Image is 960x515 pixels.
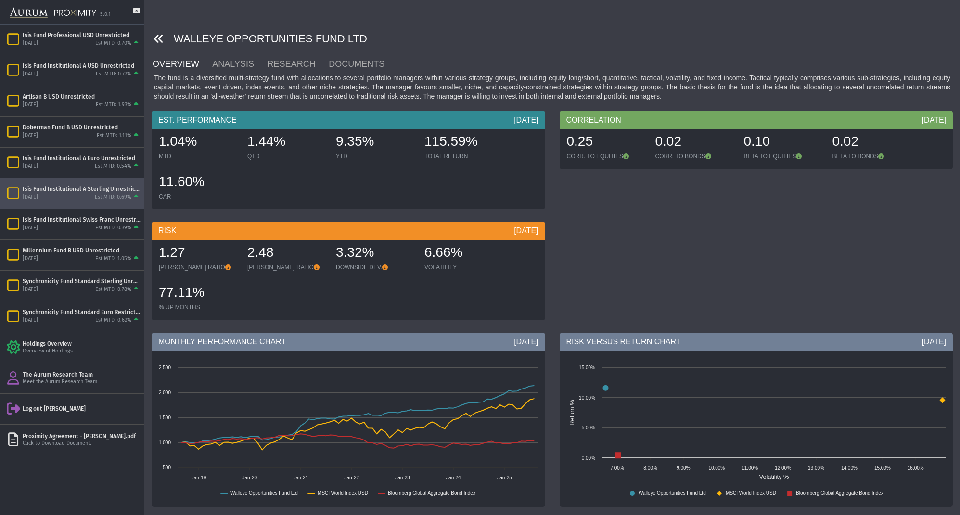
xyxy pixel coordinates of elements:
div: YTD [336,152,415,160]
text: Jan-20 [243,475,257,480]
text: 2 000 [159,390,171,395]
div: Log out [PERSON_NAME] [23,405,141,413]
text: Return % [568,400,576,425]
div: The Aurum Research Team [23,371,141,378]
div: Isis Fund Institutional Swiss Franc Unrestricted [23,216,141,224]
div: Synchronicity Fund Standard Sterling Unrestricted [23,277,141,285]
a: OVERVIEW [152,54,211,74]
div: WALLEYE OPPORTUNITIES FUND LTD [146,24,960,54]
div: 115.59% [424,132,503,152]
div: QTD [247,152,326,160]
div: Est MTD: 0.39% [95,225,131,232]
div: [DATE] [514,337,538,347]
text: Jan-19 [192,475,206,480]
text: 16.00% [907,465,923,471]
span: 1.44% [247,134,285,149]
text: 5.00% [581,425,595,430]
div: MTD [159,152,238,160]
text: Volatility % [759,473,789,480]
text: Walleye Opportunities Fund Ltd [639,490,706,496]
div: 0.10 [744,132,823,152]
div: 77.11% [159,283,238,303]
img: Aurum-Proximity%20white.svg [10,2,96,24]
text: 0.00% [581,455,595,461]
div: Millennium Fund B USD Unrestricted [23,247,141,254]
div: Doberman Fund B USD Unrestricted [23,124,141,131]
div: Est MTD: 0.72% [96,71,131,78]
div: CAR [159,193,238,201]
span: 1.04% [159,134,197,149]
div: 9.35% [336,132,415,152]
div: [DATE] [23,225,38,232]
div: Isis Fund Institutional A Euro Unrestricted [23,154,141,162]
div: [DATE] [514,115,538,126]
div: [DATE] [23,194,38,201]
div: BETA TO BONDS [832,152,911,160]
a: RESEARCH [267,54,328,74]
div: Est MTD: 0.54% [95,163,131,170]
div: Proximity Agreement - [PERSON_NAME].pdf [23,432,141,440]
div: % UP MONTHS [159,303,238,311]
text: 15.00% [874,465,890,471]
text: Jan-23 [395,475,410,480]
text: 10.00% [579,395,595,401]
div: Holdings Overview [23,340,141,348]
a: DOCUMENTS [328,54,397,74]
div: [DATE] [514,226,538,236]
div: Est MTD: 1.11% [97,132,131,139]
div: TOTAL RETURN [424,152,503,160]
div: CORRELATION [560,111,953,129]
div: 0.02 [832,132,911,152]
div: VOLATILITY [424,264,503,271]
div: 5.0.1 [100,11,111,18]
div: 1.27 [159,243,238,264]
div: Est MTD: 1.93% [96,101,131,109]
a: ANALYSIS [211,54,266,74]
text: 15.00% [579,365,595,370]
text: 14.00% [841,465,857,471]
text: Jan-21 [294,475,308,480]
div: Synchronicity Fund Standard Euro Restricted [23,308,141,316]
div: Est MTD: 0.62% [95,317,131,324]
text: Jan-25 [497,475,512,480]
text: 7.00% [610,465,624,471]
div: [DATE] [23,132,38,139]
div: [DATE] [922,337,946,347]
div: 2.48 [247,243,326,264]
div: [DATE] [23,163,38,170]
div: [DATE] [23,286,38,293]
text: 11.00% [742,465,758,471]
text: MSCI World Index USD [726,490,776,496]
div: MONTHLY PERFORMANCE CHART [152,333,545,351]
text: Jan-24 [446,475,461,480]
text: 1 000 [159,440,171,445]
text: 8.00% [643,465,657,471]
div: Overview of Holdings [23,348,141,355]
div: Click to Download Document. [23,440,141,447]
text: 13.00% [808,465,824,471]
div: Meet the Aurum Research Team [23,378,141,386]
div: Isis Fund Professional USD Unrestricted [23,31,141,39]
text: Jan-22 [344,475,359,480]
text: Bloomberg Global Aggregate Bond Index [796,490,883,496]
div: EST. PERFORMANCE [152,111,545,129]
div: CORR. TO BONDS [655,152,734,160]
div: Est MTD: 0.69% [95,194,131,201]
div: [DATE] [23,40,38,47]
div: Est MTD: 1.05% [95,255,131,263]
div: Est MTD: 0.78% [95,286,131,293]
div: 3.32% [336,243,415,264]
div: Isis Fund Institutional A USD Unrestricted [23,62,141,70]
div: [PERSON_NAME] RATIO [247,264,326,271]
div: DOWNSIDE DEV. [336,264,415,271]
div: 0.02 [655,132,734,152]
text: 1 500 [159,415,171,420]
div: [DATE] [23,71,38,78]
div: 11.60% [159,173,238,193]
div: [PERSON_NAME] RATIO [159,264,238,271]
div: [DATE] [23,255,38,263]
div: Isis Fund Institutional A Sterling Unrestricted [23,185,141,193]
div: RISK VERSUS RETURN CHART [560,333,953,351]
text: Walleye Opportunities Fund Ltd [230,490,298,496]
div: RISK [152,222,545,240]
